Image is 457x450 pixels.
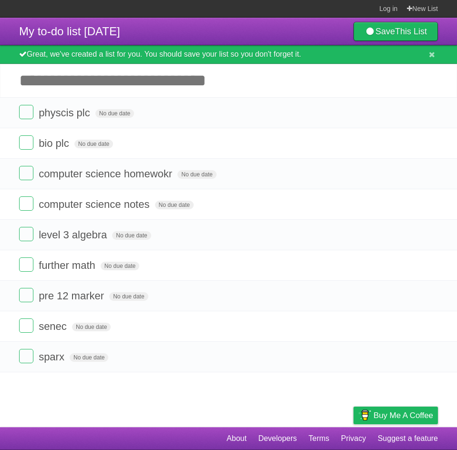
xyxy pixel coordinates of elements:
span: No due date [177,170,216,179]
label: Done [19,196,33,211]
label: Done [19,135,33,150]
label: Done [19,288,33,302]
span: No due date [95,109,134,118]
span: pre 12 marker [39,290,106,302]
a: Privacy [341,430,366,448]
span: No due date [74,140,113,148]
span: computer science homewokr [39,168,175,180]
span: bio plc [39,137,72,149]
span: No due date [109,292,148,301]
label: Done [19,349,33,363]
img: Buy me a coffee [358,407,371,423]
span: further math [39,259,98,271]
span: Buy me a coffee [374,407,433,424]
span: senec [39,320,69,332]
label: Done [19,105,33,119]
label: Done [19,166,33,180]
span: No due date [112,231,151,240]
span: My to-do list [DATE] [19,25,120,38]
label: Done [19,257,33,272]
a: Buy me a coffee [353,407,438,424]
b: This List [395,27,427,36]
span: No due date [70,353,108,362]
span: sparx [39,351,67,363]
label: Done [19,318,33,333]
a: Suggest a feature [378,430,438,448]
span: No due date [155,201,194,209]
a: SaveThis List [353,22,438,41]
a: Developers [258,430,297,448]
span: No due date [101,262,139,270]
label: Done [19,227,33,241]
span: level 3 algebra [39,229,109,241]
a: Terms [309,430,330,448]
span: physcis plc [39,107,93,119]
span: No due date [72,323,111,331]
a: About [227,430,247,448]
span: computer science notes [39,198,152,210]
